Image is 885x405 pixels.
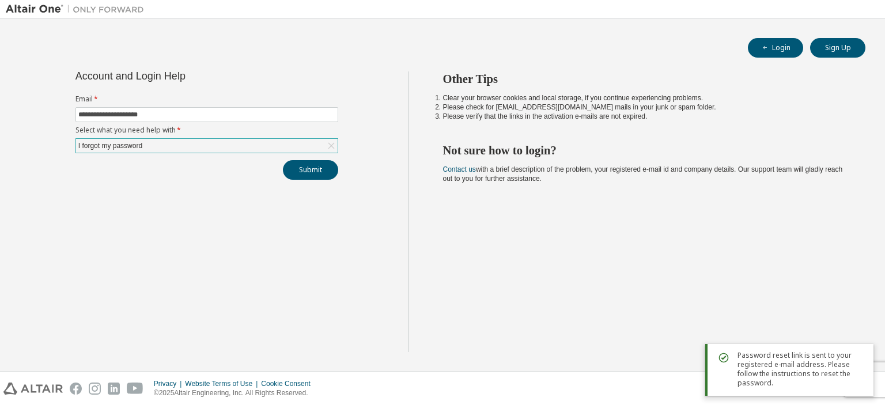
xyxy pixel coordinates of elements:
div: Cookie Consent [261,379,317,388]
span: Password reset link is sent to your registered e-mail address. Please follow the instructions to ... [737,351,864,388]
img: instagram.svg [89,383,101,395]
h2: Not sure how to login? [443,143,845,158]
img: Altair One [6,3,150,15]
label: Email [75,94,338,104]
label: Select what you need help with [75,126,338,135]
button: Login [748,38,803,58]
div: Privacy [154,379,185,388]
li: Clear your browser cookies and local storage, if you continue experiencing problems. [443,93,845,103]
div: Website Terms of Use [185,379,261,388]
a: Contact us [443,165,476,173]
div: I forgot my password [77,139,144,152]
h2: Other Tips [443,71,845,86]
div: Account and Login Help [75,71,286,81]
span: with a brief description of the problem, your registered e-mail id and company details. Our suppo... [443,165,843,183]
img: facebook.svg [70,383,82,395]
img: altair_logo.svg [3,383,63,395]
div: I forgot my password [76,139,338,153]
img: linkedin.svg [108,383,120,395]
button: Sign Up [810,38,865,58]
p: © 2025 Altair Engineering, Inc. All Rights Reserved. [154,388,317,398]
button: Submit [283,160,338,180]
li: Please verify that the links in the activation e-mails are not expired. [443,112,845,121]
li: Please check for [EMAIL_ADDRESS][DOMAIN_NAME] mails in your junk or spam folder. [443,103,845,112]
img: youtube.svg [127,383,143,395]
